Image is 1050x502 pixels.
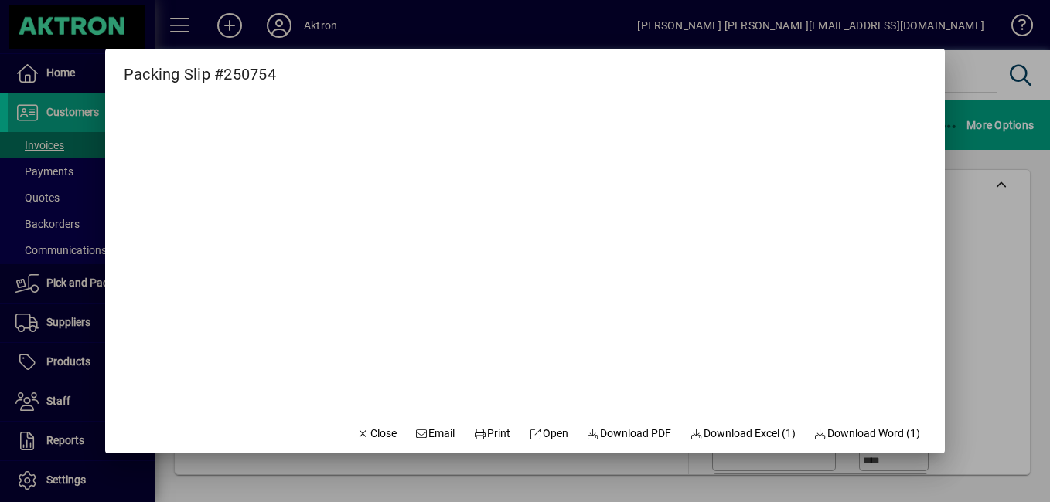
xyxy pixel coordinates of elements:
[581,419,678,447] a: Download PDF
[808,419,927,447] button: Download Word (1)
[473,426,510,442] span: Print
[350,419,403,447] button: Close
[529,426,568,442] span: Open
[690,426,796,442] span: Download Excel (1)
[814,426,921,442] span: Download Word (1)
[105,49,295,86] h2: Packing Slip #250754
[523,419,574,447] a: Open
[415,426,455,442] span: Email
[356,426,397,442] span: Close
[684,419,802,447] button: Download Excel (1)
[587,426,672,442] span: Download PDF
[467,419,516,447] button: Print
[409,419,462,447] button: Email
